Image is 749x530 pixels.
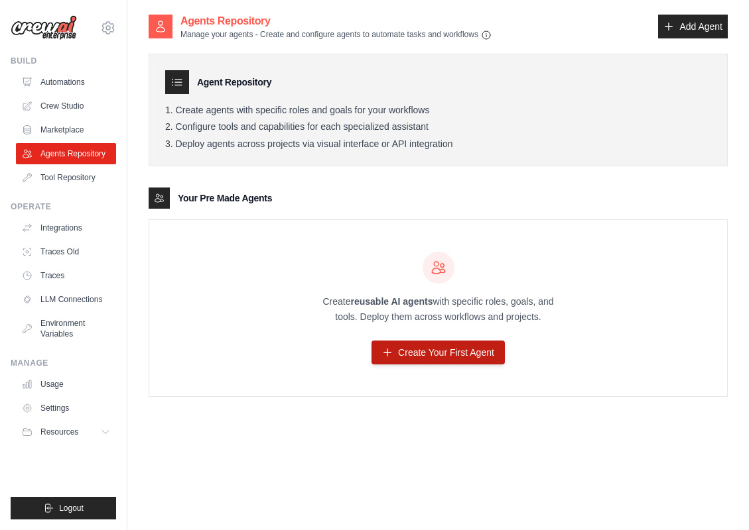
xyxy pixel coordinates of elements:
a: Automations [16,72,116,93]
li: Create agents with specific roles and goals for your workflows [165,105,711,117]
a: LLM Connections [16,289,116,310]
p: Create with specific roles, goals, and tools. Deploy them across workflows and projects. [311,294,566,325]
a: Integrations [16,217,116,238]
img: Logo [11,15,77,40]
a: Marketplace [16,119,116,140]
h2: Agents Repository [180,13,492,29]
span: Logout [59,503,84,513]
li: Deploy agents across projects via visual interface or API integration [165,138,711,150]
h3: Your Pre Made Agents [178,191,272,205]
p: Manage your agents - Create and configure agents to automate tasks and workflows [180,29,492,40]
a: Crew Studio [16,95,116,117]
button: Resources [16,421,116,443]
a: Tool Repository [16,167,116,188]
a: Settings [16,397,116,419]
div: Manage [11,358,116,368]
strong: reusable AI agents [350,296,433,307]
li: Configure tools and capabilities for each specialized assistant [165,121,711,133]
div: Build [11,56,116,66]
a: Add Agent [658,15,728,38]
a: Create Your First Agent [372,341,505,364]
div: Operate [11,201,116,212]
a: Traces [16,265,116,286]
button: Logout [11,497,116,519]
a: Environment Variables [16,313,116,344]
a: Usage [16,374,116,395]
a: Traces Old [16,241,116,262]
h3: Agent Repository [197,76,271,89]
a: Agents Repository [16,143,116,164]
span: Resources [40,427,78,437]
